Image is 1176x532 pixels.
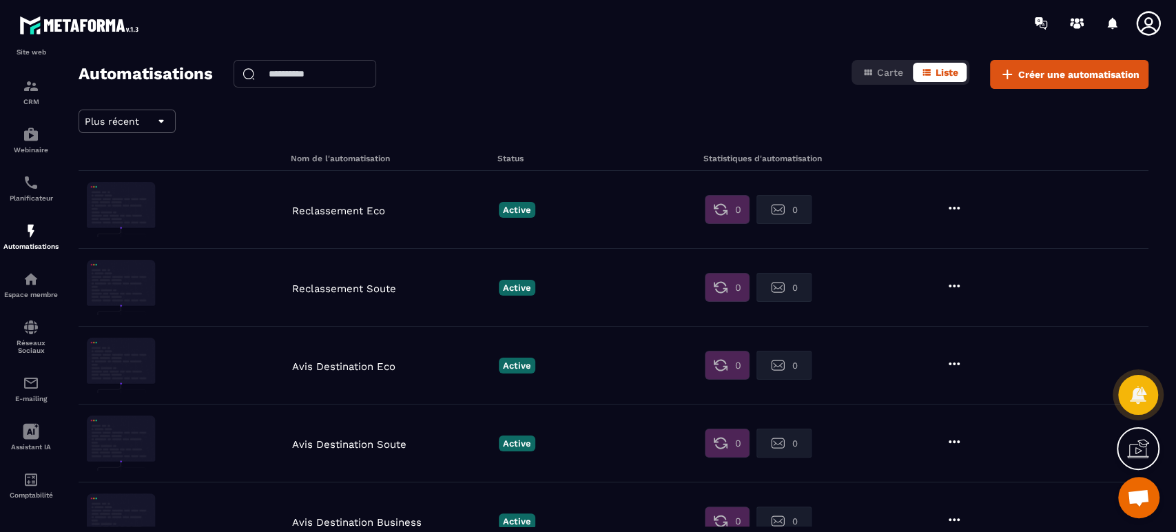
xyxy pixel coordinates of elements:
[714,436,728,450] img: first stat
[771,358,785,372] img: second stat
[3,243,59,250] p: Automatisations
[714,203,728,216] img: first stat
[792,205,797,215] span: 0
[792,283,797,293] span: 0
[23,126,39,143] img: automations
[3,413,59,461] a: Assistant IA
[3,212,59,260] a: automationsautomationsAutomatisations
[499,513,535,529] p: Active
[771,280,785,294] img: second stat
[292,438,492,451] p: Avis Destination Soute
[703,154,905,163] h6: Statistiques d'automatisation
[87,182,156,237] img: automation-background
[3,395,59,402] p: E-mailing
[87,416,156,471] img: automation-background
[3,443,59,451] p: Assistant IA
[1118,477,1159,518] div: Ouvrir le chat
[3,38,59,57] p: Tunnel de vente Site web
[756,351,812,380] button: 0
[292,516,492,529] p: Avis Destination Business
[79,60,213,89] h2: Automatisations
[292,283,492,295] p: Reclassement Soute
[3,491,59,499] p: Comptabilité
[23,375,39,391] img: email
[3,116,59,164] a: automationsautomationsWebinaire
[499,358,535,374] p: Active
[771,514,785,528] img: second stat
[705,429,750,458] button: 0
[734,203,741,216] span: 0
[292,360,492,373] p: Avis Destination Eco
[3,461,59,509] a: accountantaccountantComptabilité
[705,195,750,224] button: 0
[792,438,797,449] span: 0
[87,260,156,315] img: automation-background
[936,67,958,78] span: Liste
[3,98,59,105] p: CRM
[23,319,39,336] img: social-network
[23,223,39,239] img: automations
[23,174,39,191] img: scheduler
[705,273,750,302] button: 0
[1018,68,1139,81] span: Créer une automatisation
[792,516,797,526] span: 0
[3,339,59,354] p: Réseaux Sociaux
[3,194,59,202] p: Planificateur
[3,309,59,365] a: social-networksocial-networkRéseaux Sociaux
[497,154,699,163] h6: Status
[771,436,785,450] img: second stat
[990,60,1148,89] button: Créer une automatisation
[292,205,492,217] p: Reclassement Eco
[499,202,535,218] p: Active
[23,78,39,94] img: formation
[913,63,967,82] button: Liste
[19,12,143,38] img: logo
[771,203,785,216] img: second stat
[3,68,59,116] a: formationformationCRM
[756,429,812,458] button: 0
[87,338,156,393] img: automation-background
[714,514,728,528] img: first stat
[23,471,39,488] img: accountant
[705,351,750,380] button: 0
[499,280,535,296] p: Active
[756,273,812,302] button: 0
[714,280,728,294] img: first stat
[23,271,39,287] img: automations
[3,260,59,309] a: automationsautomationsEspace membre
[792,360,797,371] span: 0
[499,436,535,451] p: Active
[3,146,59,154] p: Webinaire
[714,358,728,372] img: first stat
[3,291,59,298] p: Espace membre
[734,436,741,450] span: 0
[734,514,741,528] span: 0
[734,280,741,294] span: 0
[3,365,59,413] a: emailemailE-mailing
[85,116,139,127] span: Plus récent
[291,154,494,163] h6: Nom de l'automatisation
[734,358,741,372] span: 0
[756,195,812,224] button: 0
[854,63,911,82] button: Carte
[3,164,59,212] a: schedulerschedulerPlanificateur
[877,67,903,78] span: Carte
